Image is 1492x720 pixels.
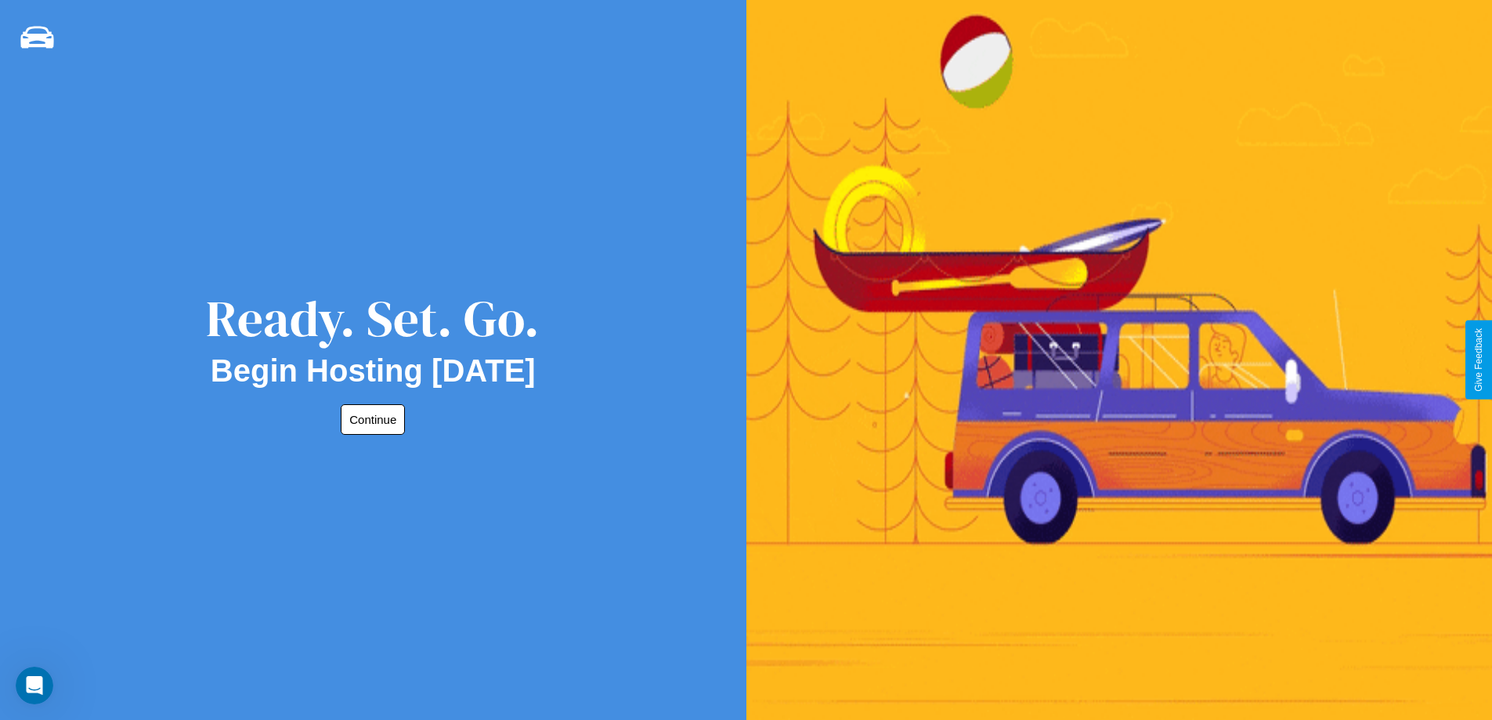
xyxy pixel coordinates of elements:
iframe: Intercom live chat [16,667,53,704]
div: Give Feedback [1473,328,1484,392]
div: Ready. Set. Go. [206,284,540,353]
button: Continue [341,404,405,435]
h2: Begin Hosting [DATE] [211,353,536,389]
